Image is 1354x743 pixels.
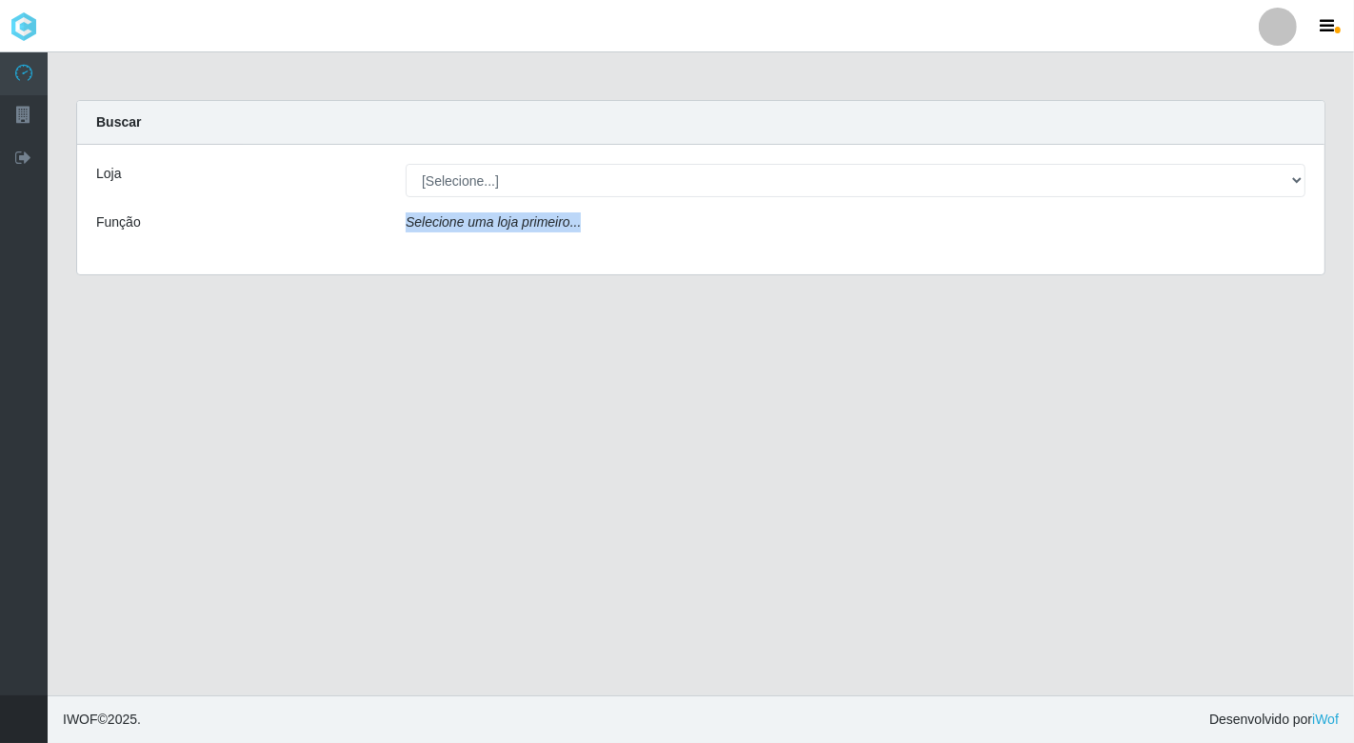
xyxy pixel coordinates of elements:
[96,114,141,130] strong: Buscar
[96,164,121,184] label: Loja
[10,12,38,41] img: CoreUI Logo
[406,214,581,230] i: Selecione uma loja primeiro...
[63,712,98,727] span: IWOF
[1209,710,1339,730] span: Desenvolvido por
[96,212,141,232] label: Função
[1312,712,1339,727] a: iWof
[63,710,141,730] span: © 2025 .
